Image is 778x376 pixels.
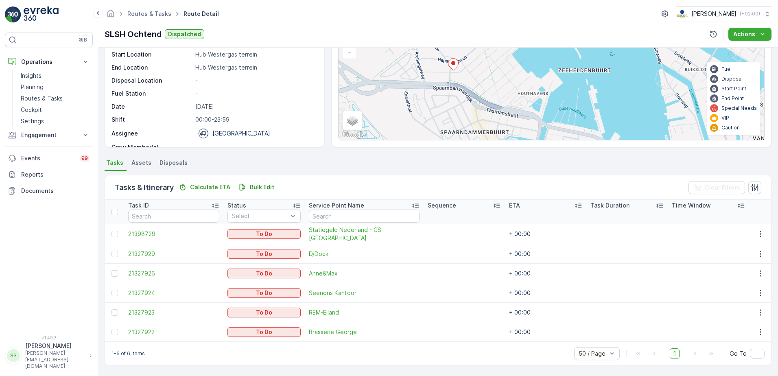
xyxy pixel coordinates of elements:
a: Layers [343,111,361,129]
a: Settings [17,116,93,127]
div: Toggle Row Selected [111,231,118,237]
p: Insights [21,72,42,80]
p: VIP [721,115,729,121]
a: Open this area in Google Maps (opens a new window) [341,129,367,140]
a: Insights [17,70,93,81]
p: Time Window [672,201,711,210]
p: ⌘B [79,37,87,43]
button: Bulk Edit [235,182,278,192]
img: basis-logo_rgb2x.png [676,9,688,18]
a: REM-Eiland [309,308,420,317]
a: Anne&Max [309,269,420,278]
button: Engagement [5,127,93,143]
p: Service Point Name [309,201,364,210]
td: + 00:00 [505,244,586,264]
p: - [195,90,316,98]
td: + 00:00 [505,224,586,244]
p: Disposal [721,76,743,82]
p: Sequence [428,201,456,210]
p: Fuel [721,66,732,72]
button: Actions [728,28,771,41]
a: Routes & Tasks [17,93,93,104]
p: Dispatched [168,30,201,38]
a: Zoom Out [343,46,356,58]
span: Statiegeld Nederland - CS [GEOGRAPHIC_DATA] [309,226,420,242]
p: Reports [21,171,90,179]
p: To Do [256,308,272,317]
a: Seenons Kantoor [309,289,420,297]
p: End Point [721,95,744,102]
p: Assignee [111,129,138,138]
span: Assets [131,159,151,167]
a: Statiegeld Nederland - CS Amsterdam [309,226,420,242]
a: 21327926 [128,269,219,278]
button: To Do [227,229,301,239]
a: Planning [17,81,93,93]
p: Bulk Edit [250,183,274,191]
span: Disposals [160,159,188,167]
p: To Do [256,269,272,278]
td: + 00:00 [505,322,586,342]
div: 0 [339,11,764,140]
p: Engagement [21,131,76,139]
p: Actions [733,30,755,38]
td: + 00:00 [505,264,586,283]
a: 21327924 [128,289,219,297]
p: [PERSON_NAME] [25,342,85,350]
p: Caution [721,125,740,131]
p: Calculate ETA [190,183,230,191]
a: 21398729 [128,230,219,238]
p: End Location [111,63,192,72]
p: To Do [256,250,272,258]
div: Toggle Row Selected [111,251,118,257]
td: + 00:00 [505,283,586,303]
a: Homepage [106,12,115,19]
p: Date [111,103,192,111]
p: Events [21,154,75,162]
p: 00:00-23:59 [195,116,316,124]
button: [PERSON_NAME](+02:00) [676,7,771,21]
p: Task Duration [590,201,629,210]
p: Select [232,212,288,220]
div: SS [7,349,20,362]
p: To Do [256,230,272,238]
p: [DATE] [195,103,316,111]
p: To Do [256,289,272,297]
a: Cockpit [17,104,93,116]
input: Search [128,210,219,223]
button: To Do [227,269,301,278]
p: ( +02:00 ) [740,11,760,17]
span: v 1.49.3 [5,335,93,340]
span: 21327923 [128,308,219,317]
span: 21327929 [128,250,219,258]
span: 21327922 [128,328,219,336]
button: Dispatched [165,29,204,39]
p: Status [227,201,246,210]
a: D/Dock [309,250,420,258]
p: 99 [81,155,88,162]
button: To Do [227,308,301,317]
a: Events99 [5,150,93,166]
p: Clear Filters [705,184,740,192]
p: [GEOGRAPHIC_DATA] [212,129,270,138]
div: Toggle Row Selected [111,270,118,277]
p: Cockpit [21,106,42,114]
img: logo [5,7,21,23]
a: Reports [5,166,93,183]
p: Settings [21,117,44,125]
p: Fuel Station [111,90,192,98]
p: - [195,77,316,85]
p: Operations [21,58,76,66]
p: Task ID [128,201,149,210]
p: Hub Westergas terrein [195,50,316,59]
p: Special Needs [721,105,757,111]
button: To Do [227,288,301,298]
span: Go To [730,350,747,358]
p: [PERSON_NAME][EMAIL_ADDRESS][DOMAIN_NAME] [25,350,85,369]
